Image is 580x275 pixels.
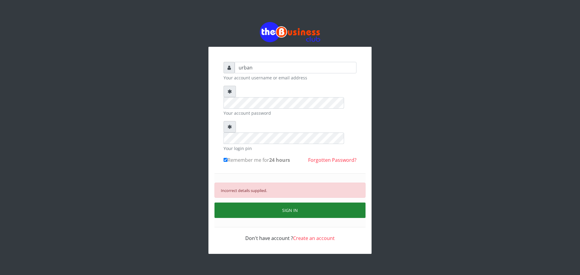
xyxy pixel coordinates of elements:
small: Incorrect details supplied. [221,188,267,193]
input: Remember me for24 hours [224,158,227,162]
input: Username or email address [235,62,356,73]
small: Your login pin [224,145,356,152]
a: Create an account [293,235,335,241]
div: Don't have account ? [224,227,356,242]
small: Your account password [224,110,356,116]
label: Remember me for [224,156,290,164]
small: Your account username or email address [224,75,356,81]
button: SIGN IN [214,203,366,218]
a: Forgotten Password? [308,157,356,163]
b: 24 hours [269,157,290,163]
